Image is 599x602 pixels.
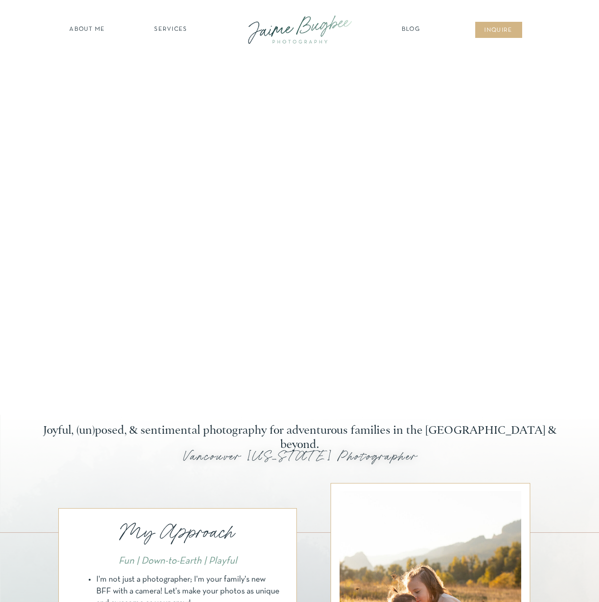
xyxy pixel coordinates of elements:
h1: Vancouver [US_STATE] Photographer [140,449,460,470]
a: SERVICES [144,25,198,35]
h2: Joyful, (un)posed, & sentimental photography for adventurous families in the [GEOGRAPHIC_DATA] & ... [35,424,565,438]
a: about ME [67,25,108,35]
a: inqUIre [479,26,518,36]
p: My Approach [108,519,248,546]
i: Fun | Down-to-Earth | Playful [119,556,237,566]
a: Blog [399,25,423,35]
